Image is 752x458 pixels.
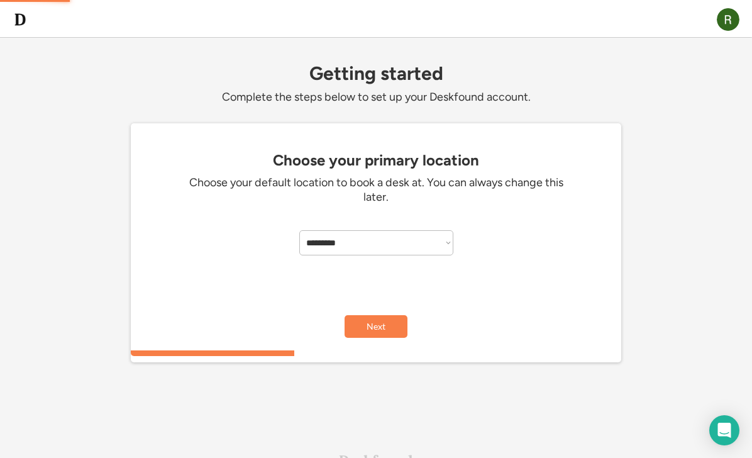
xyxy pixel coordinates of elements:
[133,350,624,356] div: 33.3333333333333%
[345,315,407,338] button: Next
[709,415,739,445] div: Open Intercom Messenger
[717,8,739,31] img: ACg8ocIU36yhfdr2aNms2-MexUYv2eaEX3hW8yLp0v2Pjh3vcyI52Q=s96-c
[131,63,621,84] div: Getting started
[131,90,621,104] div: Complete the steps below to set up your Deskfound account.
[137,152,615,169] div: Choose your primary location
[187,176,565,205] div: Choose your default location to book a desk at. You can always change this later.
[13,12,28,27] img: d-whitebg.png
